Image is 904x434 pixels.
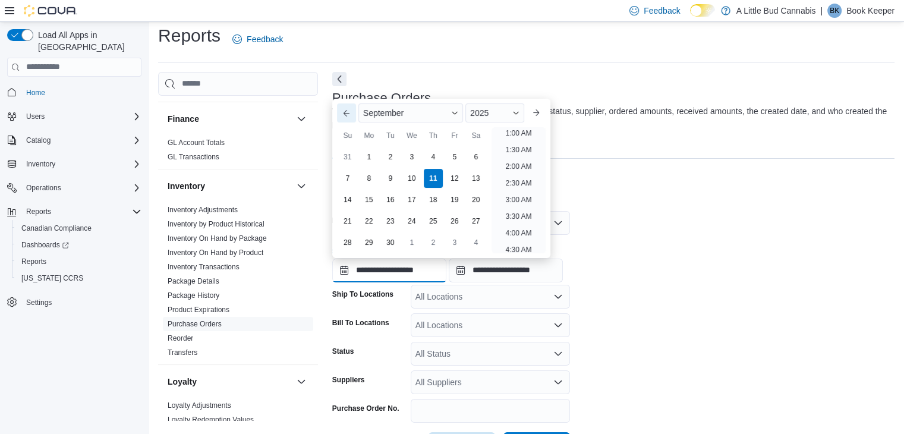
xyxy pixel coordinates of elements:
button: Open list of options [553,292,563,301]
a: Settings [21,295,56,310]
ul: Time [492,127,546,253]
span: Loyalty Redemption Values [168,415,254,424]
div: day-5 [445,147,464,166]
span: Inventory Adjustments [168,205,238,215]
button: Open list of options [553,320,563,330]
a: Loyalty Adjustments [168,401,231,410]
a: [US_STATE] CCRS [17,271,88,285]
span: Inventory [26,159,55,169]
button: Operations [21,181,66,195]
h1: Reports [158,24,221,48]
button: Reports [12,253,146,270]
span: Inventory [21,157,141,171]
span: Users [26,112,45,121]
div: Button. Open the month selector. September is currently selected. [358,103,463,122]
button: Canadian Compliance [12,220,146,237]
h3: Purchase Orders [332,91,431,105]
a: Purchase Orders [168,320,222,328]
div: day-4 [467,233,486,252]
button: Next month [527,103,546,122]
input: Press the down key to open a popover containing a calendar. [449,259,563,282]
div: day-16 [381,190,400,209]
span: Reports [21,205,141,219]
li: 4:30 AM [500,243,536,257]
img: Cova [24,5,77,17]
span: Users [21,109,141,124]
span: [US_STATE] CCRS [21,273,83,283]
span: September [363,108,404,118]
p: | [820,4,823,18]
div: Book Keeper [827,4,842,18]
span: Inventory by Product Historical [168,219,264,229]
a: Canadian Compliance [17,221,96,235]
div: day-20 [467,190,486,209]
div: September, 2025 [337,146,487,253]
div: day-15 [360,190,379,209]
span: Feedback [644,5,680,17]
a: Inventory On Hand by Product [168,249,263,257]
div: day-9 [381,169,400,188]
span: Operations [26,183,61,193]
a: Product Expirations [168,306,229,314]
nav: Complex example [7,79,141,342]
span: Home [21,85,141,100]
span: Load All Apps in [GEOGRAPHIC_DATA] [33,29,141,53]
div: day-10 [402,169,421,188]
div: day-8 [360,169,379,188]
li: 2:30 AM [500,176,536,190]
span: Product Expirations [168,305,229,315]
span: Inventory On Hand by Product [168,248,263,257]
button: Next [332,72,347,86]
div: day-17 [402,190,421,209]
button: Inventory [168,180,292,192]
div: Fr [445,126,464,145]
span: Reports [21,257,46,266]
div: day-25 [424,212,443,231]
button: Catalog [21,133,55,147]
div: day-4 [424,147,443,166]
div: day-7 [338,169,357,188]
label: Ship To Locations [332,290,393,299]
button: Home [2,84,146,101]
div: Inventory [158,203,318,364]
button: Operations [2,180,146,196]
a: GL Account Totals [168,139,225,147]
button: Inventory [294,179,308,193]
a: Inventory On Hand by Package [168,234,267,243]
span: Settings [21,295,141,310]
h3: Inventory [168,180,205,192]
div: day-28 [338,233,357,252]
li: 1:30 AM [500,143,536,157]
button: Inventory [21,157,60,171]
button: Open list of options [553,349,563,358]
span: Home [26,88,45,98]
span: Package Details [168,276,219,286]
button: Catalog [2,132,146,149]
span: Package History [168,291,219,300]
div: Sa [467,126,486,145]
div: day-6 [467,147,486,166]
div: Th [424,126,443,145]
a: Package Details [168,277,219,285]
button: Open list of options [553,378,563,387]
span: GL Account Totals [168,138,225,147]
div: day-13 [467,169,486,188]
button: Finance [294,112,308,126]
button: Loyalty [168,376,292,388]
span: GL Transactions [168,152,219,162]
div: day-24 [402,212,421,231]
li: 2:00 AM [500,159,536,174]
button: Previous Month [337,103,356,122]
label: Status [332,347,354,356]
div: day-14 [338,190,357,209]
button: Reports [21,205,56,219]
span: Settings [26,298,52,307]
span: Feedback [247,33,283,45]
a: Dashboards [12,237,146,253]
span: Reorder [168,334,193,343]
span: Canadian Compliance [21,224,92,233]
button: Inventory [2,156,146,172]
input: Press the down key to enter a popover containing a calendar. Press the escape key to close the po... [332,259,446,282]
li: 1:00 AM [500,126,536,140]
